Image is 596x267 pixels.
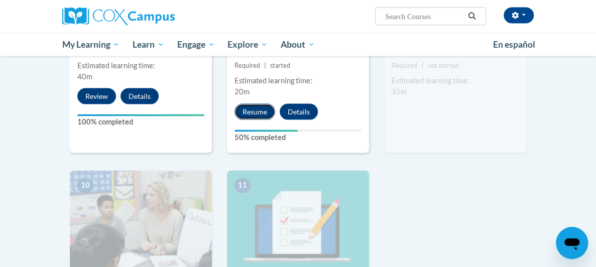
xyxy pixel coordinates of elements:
div: Main menu [55,33,542,56]
span: 11 [234,178,251,193]
span: My Learning [62,39,120,51]
a: Learn [126,33,171,56]
a: Engage [171,33,221,56]
div: Your progress [234,130,298,132]
span: 35m [392,87,407,96]
div: Your progress [77,114,204,116]
img: Cox Campus [62,8,175,26]
button: Resume [234,104,275,120]
button: Details [121,88,159,104]
a: Cox Campus [62,8,209,26]
label: 50% completed [234,132,362,143]
button: Details [280,104,318,120]
button: Search [464,11,480,23]
div: Estimated learning time: [392,75,519,86]
span: 40m [77,72,92,81]
span: Required [234,62,260,69]
span: About [281,39,315,51]
span: Required [392,62,417,69]
span: | [421,62,423,69]
div: Estimated learning time: [77,60,204,71]
span: Engage [177,39,215,51]
button: Account Settings [504,8,534,24]
span: started [270,62,290,69]
span: 20m [234,87,250,96]
span: 10 [77,178,93,193]
span: Explore [227,39,268,51]
a: Explore [221,33,274,56]
button: Review [77,88,116,104]
iframe: Button to launch messaging window [556,227,588,259]
label: 100% completed [77,116,204,127]
span: En español [493,39,535,50]
a: En español [487,34,542,55]
a: My Learning [56,33,127,56]
input: Search Courses [384,11,464,23]
a: About [274,33,321,56]
div: Estimated learning time: [234,75,362,86]
span: Learn [133,39,164,51]
span: | [264,62,266,69]
span: not started [428,62,458,69]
